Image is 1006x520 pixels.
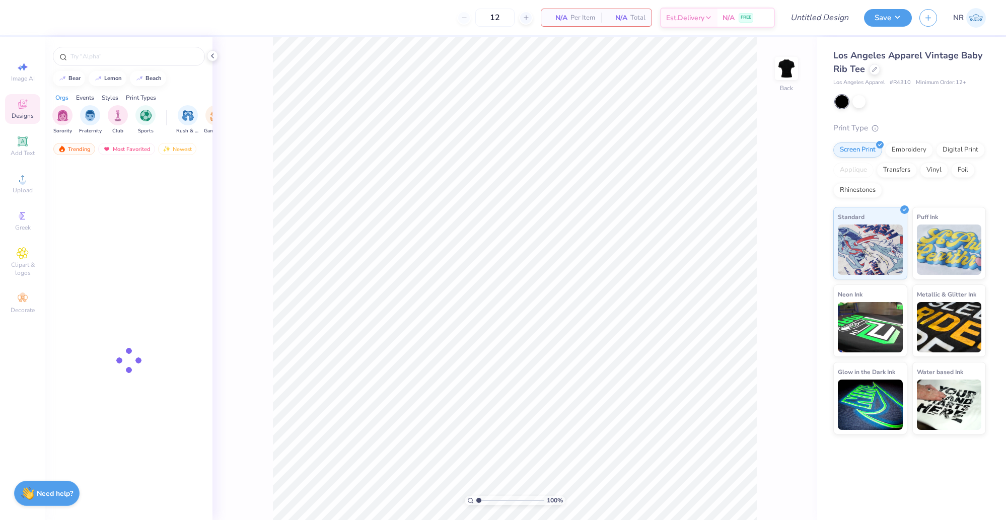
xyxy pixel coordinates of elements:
span: Metallic & Glitter Ink [917,289,976,300]
button: Save [864,9,912,27]
span: Glow in the Dark Ink [838,366,895,377]
div: Print Type [833,122,986,134]
img: most_fav.gif [103,145,111,153]
span: Club [112,127,123,135]
div: lemon [104,76,122,81]
input: – – [475,9,515,27]
span: Per Item [570,13,595,23]
input: Try "Alpha" [69,51,198,61]
span: N/A [547,13,567,23]
div: filter for Sports [135,105,156,135]
img: trending.gif [58,145,66,153]
div: Styles [102,93,118,102]
button: filter button [204,105,227,135]
strong: Need help? [37,489,73,498]
span: Standard [838,211,865,222]
div: Trending [53,143,95,155]
div: Most Favorited [98,143,155,155]
span: Los Angeles Apparel Vintage Baby Rib Tee [833,49,982,75]
img: Game Day Image [210,110,222,121]
div: Newest [158,143,196,155]
span: N/A [723,13,735,23]
img: Club Image [112,110,123,121]
div: Screen Print [833,142,882,158]
span: Los Angeles Apparel [833,79,885,87]
div: Vinyl [920,163,948,178]
div: bear [68,76,81,81]
img: Neon Ink [838,302,903,352]
span: Greek [15,224,31,232]
span: Fraternity [79,127,102,135]
button: filter button [52,105,73,135]
span: Neon Ink [838,289,863,300]
img: Rush & Bid Image [182,110,194,121]
span: 100 % [547,496,563,505]
img: Sports Image [140,110,152,121]
div: filter for Club [108,105,128,135]
span: Designs [12,112,34,120]
div: Embroidery [885,142,933,158]
button: beach [130,71,166,86]
img: Puff Ink [917,225,982,275]
img: trend_line.gif [94,76,102,82]
div: filter for Sorority [52,105,73,135]
span: Add Text [11,149,35,157]
img: Glow in the Dark Ink [838,380,903,430]
img: Natalie Rivera [966,8,986,28]
input: Untitled Design [782,8,856,28]
span: Est. Delivery [666,13,704,23]
button: filter button [108,105,128,135]
span: Upload [13,186,33,194]
img: trend_line.gif [135,76,143,82]
div: Rhinestones [833,183,882,198]
img: Water based Ink [917,380,982,430]
span: Sports [138,127,154,135]
img: Sorority Image [57,110,68,121]
span: NR [953,12,964,24]
span: Water based Ink [917,366,963,377]
div: Orgs [55,93,68,102]
span: Decorate [11,306,35,314]
button: filter button [176,105,199,135]
span: FREE [741,14,751,21]
div: beach [146,76,162,81]
span: Puff Ink [917,211,938,222]
span: Sorority [53,127,72,135]
div: filter for Fraternity [79,105,102,135]
div: Digital Print [936,142,985,158]
button: filter button [135,105,156,135]
span: Game Day [204,127,227,135]
span: Image AI [11,75,35,83]
img: Fraternity Image [85,110,96,121]
button: filter button [79,105,102,135]
div: filter for Game Day [204,105,227,135]
img: Metallic & Glitter Ink [917,302,982,352]
img: Standard [838,225,903,275]
img: Newest.gif [163,145,171,153]
div: Events [76,93,94,102]
div: Foil [951,163,975,178]
span: # R4310 [890,79,911,87]
span: N/A [607,13,627,23]
img: trend_line.gif [58,76,66,82]
button: lemon [89,71,126,86]
span: Total [630,13,645,23]
span: Clipart & logos [5,261,40,277]
div: Applique [833,163,874,178]
div: Transfers [877,163,917,178]
a: NR [953,8,986,28]
div: Print Types [126,93,156,102]
span: Rush & Bid [176,127,199,135]
div: Back [780,84,793,93]
span: Minimum Order: 12 + [916,79,966,87]
button: bear [53,71,85,86]
div: filter for Rush & Bid [176,105,199,135]
img: Back [776,58,797,79]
